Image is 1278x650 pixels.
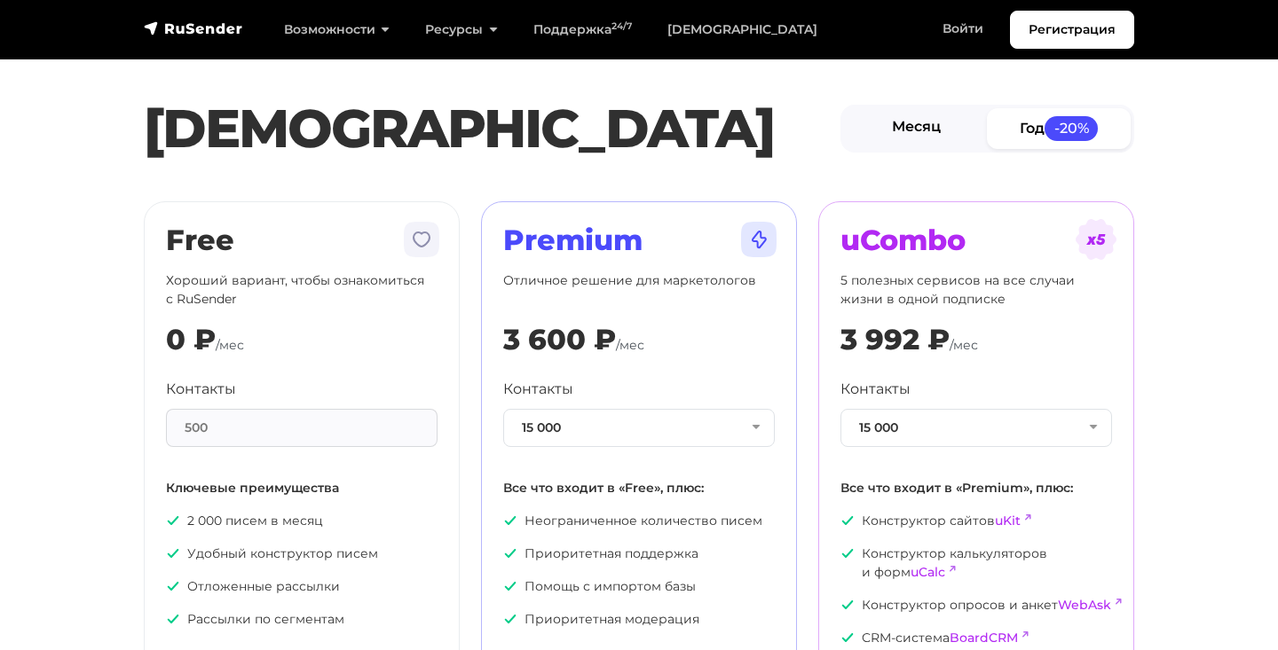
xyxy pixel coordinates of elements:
p: Все что входит в «Free», плюс: [503,479,775,497]
p: 2 000 писем в месяц [166,512,438,530]
img: icon-ok.svg [166,579,180,593]
img: icon-ok.svg [503,513,517,528]
img: icon-ok.svg [840,598,855,612]
p: Приоритетная поддержка [503,544,775,563]
img: icon-ok.svg [166,513,180,528]
h2: Free [166,223,438,257]
img: tarif-free.svg [400,218,443,261]
p: Помощь с импортом базы [503,577,775,596]
span: /мес [216,337,244,353]
a: Месяц [844,108,988,148]
p: Удобный конструктор писем [166,544,438,563]
img: icon-ok.svg [503,612,517,626]
img: icon-ok.svg [166,546,180,560]
label: Контакты [503,379,573,400]
img: icon-ok.svg [503,546,517,560]
img: tarif-ucombo.svg [1075,218,1117,261]
p: Рассылки по сегментам [166,610,438,629]
div: 3 600 ₽ [503,323,616,356]
h2: Premium [503,223,775,257]
p: 5 полезных сервисов на все случаи жизни в одной подписке [840,271,1112,309]
p: Отложенные рассылки [166,577,438,596]
p: Хороший вариант, чтобы ознакомиться с RuSender [166,271,438,309]
p: Конструктор опросов и анкет [840,596,1112,615]
sup: 24/7 [611,20,632,32]
label: Контакты [840,379,911,400]
button: 15 000 [840,409,1112,447]
a: Поддержка24/7 [516,12,650,48]
p: CRM-система [840,629,1112,647]
p: Конструктор калькуляторов и форм [840,544,1112,582]
p: Ключевые преимущества [166,479,438,497]
a: [DEMOGRAPHIC_DATA] [650,12,835,48]
p: Все что входит в «Premium», плюс: [840,479,1112,497]
a: Ресурсы [407,12,515,48]
img: icon-ok.svg [840,630,855,645]
h2: uCombo [840,223,1112,257]
p: Конструктор сайтов [840,512,1112,530]
img: RuSender [144,20,243,37]
h1: [DEMOGRAPHIC_DATA] [144,97,840,161]
p: Неограниченное количество писем [503,512,775,530]
div: 0 ₽ [166,323,216,356]
a: Регистрация [1010,11,1134,49]
span: -20% [1045,116,1098,140]
img: tarif-premium.svg [738,218,780,261]
label: Контакты [166,379,236,400]
img: icon-ok.svg [840,546,855,560]
a: BoardCRM [950,630,1018,646]
button: 15 000 [503,409,775,447]
span: /мес [616,337,644,353]
img: icon-ok.svg [166,612,180,626]
a: Войти [925,11,1001,47]
p: Приоритетная модерация [503,610,775,629]
a: Год [987,108,1131,148]
p: Отличное решение для маркетологов [503,271,775,309]
a: uKit [995,513,1021,529]
a: WebAsk [1058,597,1111,613]
img: icon-ok.svg [503,579,517,593]
span: /мес [950,337,978,353]
a: Возможности [266,12,407,48]
div: 3 992 ₽ [840,323,950,356]
img: icon-ok.svg [840,513,855,528]
a: uCalc [911,564,945,580]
